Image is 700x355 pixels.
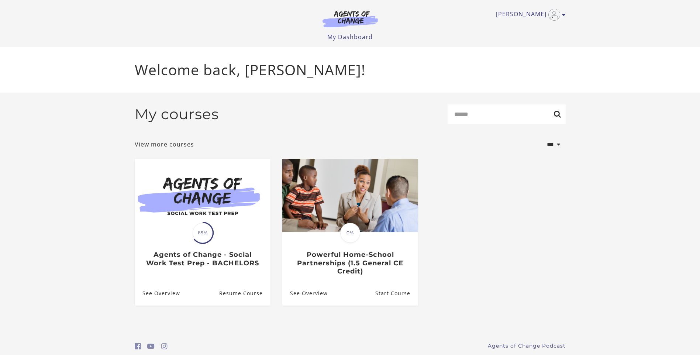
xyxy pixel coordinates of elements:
[147,343,155,350] i: https://www.youtube.com/c/AgentsofChangeTestPrepbyMeaganMitchell (Open in a new window)
[315,10,386,27] img: Agents of Change Logo
[142,251,262,267] h3: Agents of Change - Social Work Test Prep - BACHELORS
[375,281,418,305] a: Powerful Home-School Partnerships (1.5 General CE Credit): Resume Course
[135,281,180,305] a: Agents of Change - Social Work Test Prep - BACHELORS: See Overview
[161,343,168,350] i: https://www.instagram.com/agentsofchangeprep/ (Open in a new window)
[327,33,373,41] a: My Dashboard
[161,341,168,352] a: https://www.instagram.com/agentsofchangeprep/ (Open in a new window)
[147,341,155,352] a: https://www.youtube.com/c/AgentsofChangeTestPrepbyMeaganMitchell (Open in a new window)
[135,140,194,149] a: View more courses
[488,342,566,350] a: Agents of Change Podcast
[340,223,360,243] span: 0%
[496,9,562,21] a: Toggle menu
[135,106,219,123] h2: My courses
[219,281,270,305] a: Agents of Change - Social Work Test Prep - BACHELORS: Resume Course
[193,223,213,243] span: 65%
[282,281,328,305] a: Powerful Home-School Partnerships (1.5 General CE Credit): See Overview
[135,343,141,350] i: https://www.facebook.com/groups/aswbtestprep (Open in a new window)
[135,59,566,81] p: Welcome back, [PERSON_NAME]!
[290,251,410,276] h3: Powerful Home-School Partnerships (1.5 General CE Credit)
[135,341,141,352] a: https://www.facebook.com/groups/aswbtestprep (Open in a new window)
